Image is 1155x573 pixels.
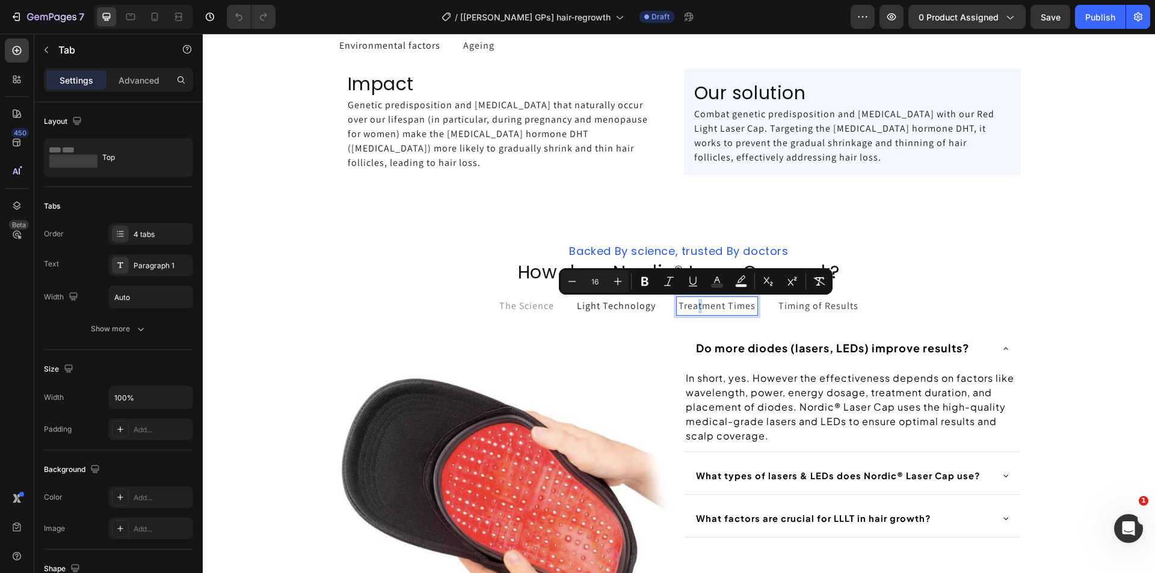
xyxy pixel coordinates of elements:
[493,437,778,447] strong: What types of lasers & LEDs does Nordic® Laser Cap use?
[559,268,833,295] div: Editor contextual toolbar
[102,144,176,171] div: Top
[576,266,656,278] span: Timing of Results
[134,229,190,240] div: 4 tabs
[119,74,159,87] p: Advanced
[134,524,190,535] div: Add...
[44,289,81,305] div: Width
[44,228,64,239] div: Order
[134,424,190,435] div: Add...
[44,114,84,130] div: Layout
[493,307,767,321] strong: Do more diodes (lasers, LEDs) improve results?
[366,210,585,225] span: Backed By science, trusted By doctors
[295,263,353,281] div: Rich Text Editor. Editing area: main
[203,34,1155,573] iframe: To enrich screen reader interactions, please activate Accessibility in Grammarly extension settings
[1075,5,1126,29] button: Publish
[109,286,192,308] input: Auto
[493,479,728,490] strong: What factors are crucial for LLLT in hair growth?
[455,11,458,23] span: /
[58,43,161,57] p: Tab
[491,476,730,494] div: Rich Text Editor. Editing area: main
[491,46,603,72] span: Our solution
[460,11,611,23] span: [[PERSON_NAME] GPs] hair-regrowth
[476,266,553,278] span: Treatment Times
[11,128,29,138] div: 450
[1030,5,1070,29] button: Save
[60,74,93,87] p: Settings
[651,11,670,22] span: Draft
[483,338,814,408] span: In short, yes. However the effectiveness depends on factors like wavelength, power, energy dosage...
[44,424,72,435] div: Padding
[5,5,90,29] button: 7
[372,263,455,281] div: Rich Text Editor. Editing area: main
[44,462,102,478] div: Background
[919,11,999,23] span: 0 product assigned
[79,10,84,24] p: 7
[574,263,658,281] div: Rich Text Editor. Editing area: main
[44,523,65,534] div: Image
[1114,514,1143,543] iframe: Intercom live chat
[109,387,192,408] input: Auto
[297,266,351,278] span: The Science
[491,73,808,131] p: Combat genetic predisposition and [MEDICAL_DATA] with our Red Light Laser Cap. Targeting the [MED...
[491,433,780,451] div: Rich Text Editor. Editing area: main
[315,225,637,251] span: How does Nordic® Laser Cap work?
[44,201,60,212] div: Tabs
[1085,11,1115,23] div: Publish
[44,361,76,378] div: Size
[44,318,193,340] button: Show more
[44,392,64,403] div: Width
[9,220,29,230] div: Beta
[908,5,1026,29] button: 0 product assigned
[474,263,555,281] div: Rich Text Editor. Editing area: main
[227,5,276,29] div: Undo/Redo
[44,492,63,503] div: Color
[134,492,190,503] div: Add...
[374,265,453,280] p: Light Technology
[44,259,59,269] div: Text
[491,305,769,324] div: Rich Text Editor. Editing area: main
[1139,496,1148,506] span: 1
[134,260,190,271] div: Paragraph 1
[91,323,147,335] div: Show more
[1041,12,1061,22] span: Save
